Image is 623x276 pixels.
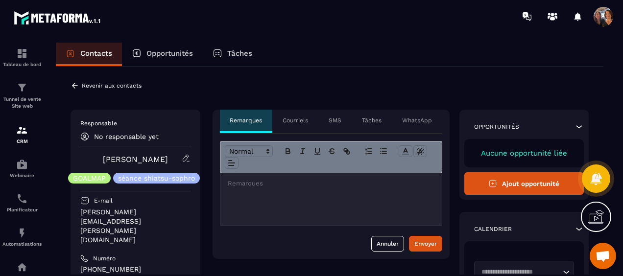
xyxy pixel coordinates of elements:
p: CRM [2,138,42,144]
p: Opportunités [146,49,193,58]
p: SMS [329,116,341,124]
p: Numéro [93,254,116,262]
a: [PERSON_NAME] [103,155,168,164]
button: Annuler [371,236,404,252]
img: automations [16,261,28,273]
a: Contacts [56,43,122,66]
p: GOALMAP [73,175,106,182]
p: E-mail [94,197,113,205]
p: Courriels [283,116,308,124]
p: Automatisations [2,241,42,247]
img: scheduler [16,193,28,205]
p: No responsable yet [94,133,159,140]
p: [PHONE_NUMBER] [80,265,191,274]
a: automationsautomationsWebinaire [2,151,42,185]
img: formation [16,82,28,93]
a: schedulerschedulerPlanificateur [2,185,42,220]
p: Calendrier [474,225,512,233]
img: formation [16,47,28,59]
img: automations [16,159,28,170]
p: [PERSON_NAME][EMAIL_ADDRESS][PERSON_NAME][DOMAIN_NAME] [80,207,191,245]
p: Tunnel de vente Site web [2,96,42,110]
p: Revenir aux contacts [82,82,142,89]
p: séance shiatsu-sophro [118,175,195,182]
a: Tâches [203,43,262,66]
p: Webinaire [2,173,42,178]
img: automations [16,227,28,239]
p: Opportunités [474,123,519,131]
p: Tâches [227,49,252,58]
a: automationsautomationsAutomatisations [2,220,42,254]
div: Ouvrir le chat [590,243,616,269]
button: Envoyer [409,236,442,252]
p: WhatsApp [402,116,432,124]
a: formationformationCRM [2,117,42,151]
a: formationformationTableau de bord [2,40,42,74]
p: Aucune opportunité liée [474,149,575,158]
a: formationformationTunnel de vente Site web [2,74,42,117]
div: Envoyer [414,239,437,249]
button: Ajout opportunité [464,172,584,195]
p: Contacts [80,49,112,58]
p: Responsable [80,119,191,127]
p: Planificateur [2,207,42,212]
p: Remarques [230,116,262,124]
a: Opportunités [122,43,203,66]
img: logo [14,9,102,26]
p: Tableau de bord [2,62,42,67]
img: formation [16,124,28,136]
p: Tâches [362,116,382,124]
